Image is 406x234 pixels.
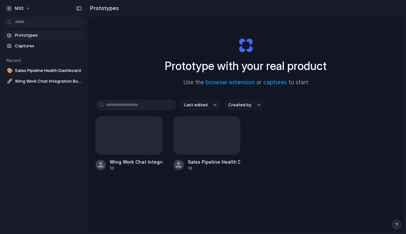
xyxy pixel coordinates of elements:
[110,165,163,171] div: 1d
[184,78,308,87] span: Use the or to start
[3,30,84,40] a: Prototypes
[263,79,287,86] a: captures
[188,165,241,171] div: 1d
[110,158,163,165] div: Wing Work Chat Integration Bubble
[15,78,82,85] span: Wing Work Chat Integration Bubble
[15,67,82,74] span: Sales Pipeline Health Dashboard
[15,43,82,49] span: Captures
[6,58,21,63] span: Recent
[7,77,11,85] div: 🚀
[3,66,84,76] a: 🎨Sales Pipeline Health Dashboard
[3,41,84,51] a: Captures
[165,57,327,75] h1: Prototype with your real product
[228,102,251,108] span: Created by
[7,67,11,75] div: 🎨
[15,32,82,39] span: Prototypes
[3,76,84,86] a: 🚀Wing Work Chat Integration Bubble
[188,158,241,165] div: Sales Pipeline Health Dashboard
[96,116,163,171] a: Wing Work Chat Integration Bubble1d
[6,67,12,74] button: 🎨
[3,3,34,14] button: m32
[180,99,220,111] button: Last edited
[224,99,265,111] button: Created by
[6,78,12,85] button: 🚀
[206,79,255,86] a: browser extension
[174,116,241,171] a: Sales Pipeline Health Dashboard1d
[87,4,119,12] h2: Prototypes
[184,102,208,108] span: Last edited
[15,5,24,12] span: m32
